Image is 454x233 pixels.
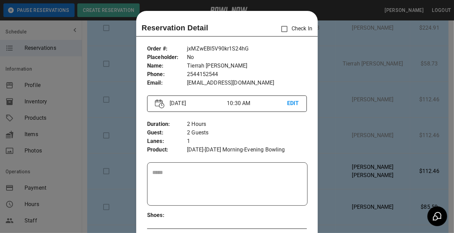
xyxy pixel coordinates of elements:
p: Tierrah [PERSON_NAME] [187,62,307,70]
p: 10:30 AM [227,99,287,107]
p: 2 Guests [187,129,307,137]
p: Order # : [147,45,187,53]
p: 1 [187,137,307,146]
p: Check In [277,22,312,36]
p: [DATE]-[DATE] Morning-Evening Bowling [187,146,307,154]
p: Phone : [147,70,187,79]
p: [EMAIL_ADDRESS][DOMAIN_NAME] [187,79,307,87]
p: EDIT [287,99,299,108]
p: No [187,53,307,62]
p: Email : [147,79,187,87]
p: Reservation Detail [142,22,208,33]
p: Duration : [147,120,187,129]
p: Name : [147,62,187,70]
p: jxMZwEBI5V90kr1S24hG [187,45,307,53]
img: Vector [155,99,165,108]
p: [DATE] [167,99,227,107]
p: 2544152544 [187,70,307,79]
p: Product : [147,146,187,154]
p: 2 Hours [187,120,307,129]
p: Lanes : [147,137,187,146]
p: Shoes : [147,211,187,220]
p: Guest : [147,129,187,137]
p: Placeholder : [147,53,187,62]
